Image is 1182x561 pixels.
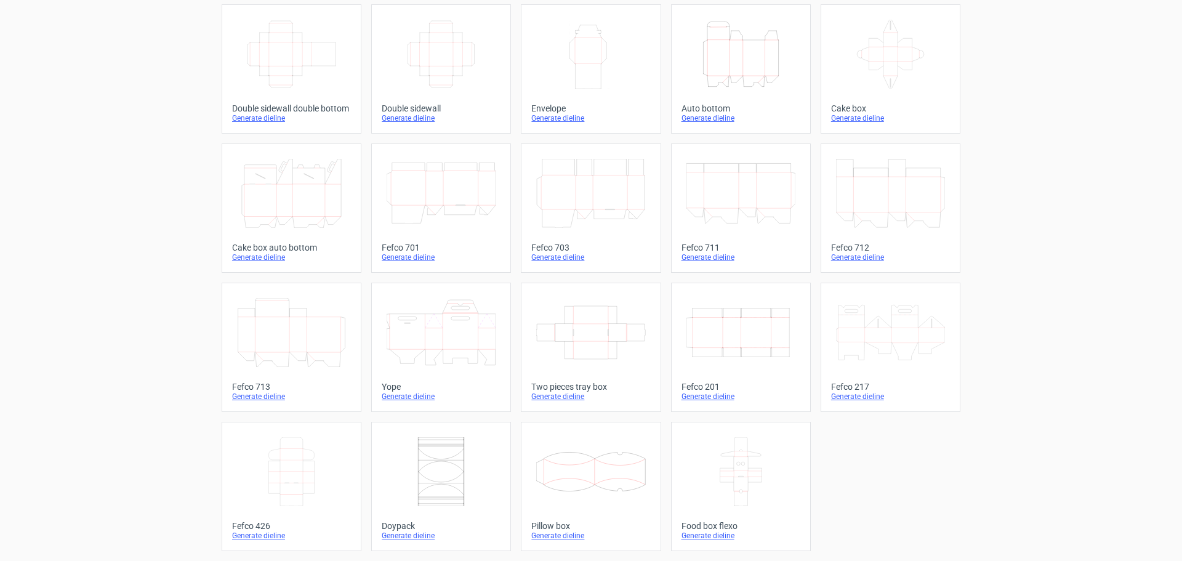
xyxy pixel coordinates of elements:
[232,113,351,123] div: Generate dieline
[382,531,501,541] div: Generate dieline
[521,283,661,412] a: Two pieces tray boxGenerate dieline
[382,103,501,113] div: Double sidewall
[821,143,960,273] a: Fefco 712Generate dieline
[222,283,361,412] a: Fefco 713Generate dieline
[831,382,950,392] div: Fefco 217
[232,392,351,402] div: Generate dieline
[521,4,661,134] a: EnvelopeGenerate dieline
[382,392,501,402] div: Generate dieline
[531,243,650,252] div: Fefco 703
[831,252,950,262] div: Generate dieline
[831,103,950,113] div: Cake box
[371,143,511,273] a: Fefco 701Generate dieline
[681,531,800,541] div: Generate dieline
[821,283,960,412] a: Fefco 217Generate dieline
[531,113,650,123] div: Generate dieline
[521,143,661,273] a: Fefco 703Generate dieline
[232,243,351,252] div: Cake box auto bottom
[382,382,501,392] div: Yope
[681,252,800,262] div: Generate dieline
[821,4,960,134] a: Cake boxGenerate dieline
[671,143,811,273] a: Fefco 711Generate dieline
[671,4,811,134] a: Auto bottomGenerate dieline
[371,422,511,551] a: DoypackGenerate dieline
[531,531,650,541] div: Generate dieline
[671,422,811,551] a: Food box flexoGenerate dieline
[371,283,511,412] a: YopeGenerate dieline
[831,392,950,402] div: Generate dieline
[232,103,351,113] div: Double sidewall double bottom
[681,382,800,392] div: Fefco 201
[232,252,351,262] div: Generate dieline
[681,243,800,252] div: Fefco 711
[232,382,351,392] div: Fefco 713
[831,243,950,252] div: Fefco 712
[531,252,650,262] div: Generate dieline
[681,113,800,123] div: Generate dieline
[382,521,501,531] div: Doypack
[371,4,511,134] a: Double sidewallGenerate dieline
[681,392,800,402] div: Generate dieline
[681,103,800,113] div: Auto bottom
[382,113,501,123] div: Generate dieline
[222,143,361,273] a: Cake box auto bottomGenerate dieline
[521,422,661,551] a: Pillow boxGenerate dieline
[681,521,800,531] div: Food box flexo
[531,392,650,402] div: Generate dieline
[831,113,950,123] div: Generate dieline
[382,252,501,262] div: Generate dieline
[531,521,650,531] div: Pillow box
[222,4,361,134] a: Double sidewall double bottomGenerate dieline
[222,422,361,551] a: Fefco 426Generate dieline
[382,243,501,252] div: Fefco 701
[531,382,650,392] div: Two pieces tray box
[671,283,811,412] a: Fefco 201Generate dieline
[232,521,351,531] div: Fefco 426
[531,103,650,113] div: Envelope
[232,531,351,541] div: Generate dieline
